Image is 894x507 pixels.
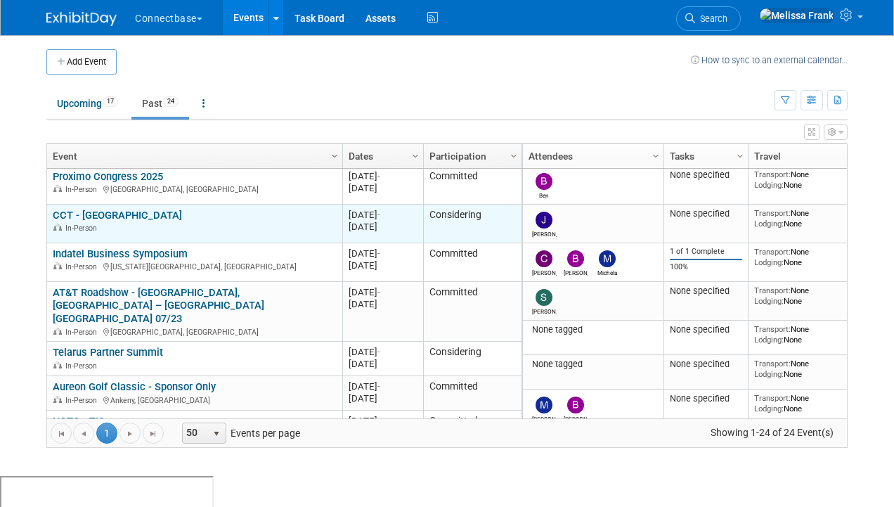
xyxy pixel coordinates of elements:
img: In-Person Event [53,328,62,335]
div: None None [754,285,855,306]
div: [DATE] [349,392,417,404]
img: John Giblin [536,212,552,229]
div: [DATE] [349,182,417,194]
span: Transport: [754,285,791,295]
span: Go to the first page [56,428,67,439]
span: Lodging: [754,369,784,379]
a: Column Settings [408,144,424,165]
span: In-Person [65,361,101,371]
span: Column Settings [508,150,519,162]
a: Go to the previous page [73,423,94,444]
div: None None [754,169,855,190]
a: Column Settings [328,144,343,165]
img: ExhibitDay [46,12,117,26]
a: Search [676,6,741,31]
div: [DATE] [349,259,417,271]
div: Brian Duffner [564,413,588,423]
div: [DATE] [349,221,417,233]
div: [DATE] [349,286,417,298]
span: In-Person [65,262,101,271]
img: In-Person Event [53,185,62,192]
div: None specified [670,208,743,219]
div: John Giblin [532,229,557,238]
span: Transport: [754,359,791,368]
span: Showing 1-24 of 24 Event(s) [698,423,847,442]
div: [US_STATE][GEOGRAPHIC_DATA], [GEOGRAPHIC_DATA] [53,260,336,272]
span: - [377,416,380,426]
a: Go to the next page [119,423,141,444]
div: 100% [670,262,743,272]
span: Go to the last page [148,428,159,439]
td: Committed [423,166,521,205]
span: Lodging: [754,219,784,229]
div: None specified [670,324,743,335]
span: - [377,210,380,220]
span: In-Person [65,185,101,194]
div: None None [754,324,855,345]
div: [DATE] [349,209,417,221]
span: Events per page [164,423,314,444]
img: Michela Castiglioni [599,250,616,267]
td: Committed [423,376,521,411]
div: Ankeny, [GEOGRAPHIC_DATA] [53,394,336,406]
div: Carmine Caporelli [532,267,557,276]
span: Lodging: [754,335,784,345]
div: [GEOGRAPHIC_DATA], [GEOGRAPHIC_DATA] [53,326,336,338]
span: select [211,428,222,439]
img: In-Person Event [53,262,62,269]
div: None tagged [529,359,659,370]
div: None specified [670,169,743,181]
td: Committed [423,282,521,342]
span: In-Person [65,328,101,337]
span: Lodging: [754,257,784,267]
div: [DATE] [349,248,417,259]
span: Column Settings [734,150,746,162]
div: 1 of 1 Complete [670,247,743,257]
span: 17 [103,96,118,107]
span: - [377,381,380,392]
span: Go to the previous page [78,428,89,439]
div: Michela Castiglioni [595,267,620,276]
div: None None [754,359,855,379]
span: - [377,171,380,181]
div: Brian Duffner [564,267,588,276]
a: Participation [429,144,512,168]
a: Column Settings [733,144,749,165]
div: [DATE] [349,298,417,310]
img: Brian Duffner [567,250,584,267]
img: In-Person Event [53,361,62,368]
td: Considering [423,205,521,243]
span: Transport: [754,393,791,403]
div: [DATE] [349,358,417,370]
a: Past24 [131,90,189,117]
img: In-Person Event [53,396,62,403]
a: Telarus Partner Summit [53,346,163,359]
span: Column Settings [410,150,421,162]
a: How to sync to an external calendar... [691,55,848,65]
img: Brian Duffner [567,397,584,413]
a: Aureon Golf Classic - Sponsor Only [53,380,216,393]
a: Go to the last page [143,423,164,444]
a: Indatel Business Symposium [53,248,188,260]
div: None tagged [529,324,659,335]
a: AT&T Roadshow - [GEOGRAPHIC_DATA], [GEOGRAPHIC_DATA] – [GEOGRAPHIC_DATA] [GEOGRAPHIC_DATA] 07/23 [53,286,264,326]
div: None None [754,208,855,229]
div: None specified [670,285,743,297]
button: Add Event [46,49,117,75]
a: Dates [349,144,414,168]
a: Event [53,144,333,168]
img: Mike Oser [536,397,552,413]
span: Transport: [754,247,791,257]
a: NCTC - TIS [53,415,105,428]
a: Go to the first page [51,423,72,444]
span: Lodging: [754,404,784,413]
td: Committed [423,411,521,449]
div: [DATE] [349,170,417,182]
div: [DATE] [349,346,417,358]
img: Ben Edmond [536,173,552,190]
span: In-Person [65,396,101,405]
span: Transport: [754,324,791,334]
span: 1 [96,423,117,444]
a: Column Settings [649,144,664,165]
span: Column Settings [650,150,661,162]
